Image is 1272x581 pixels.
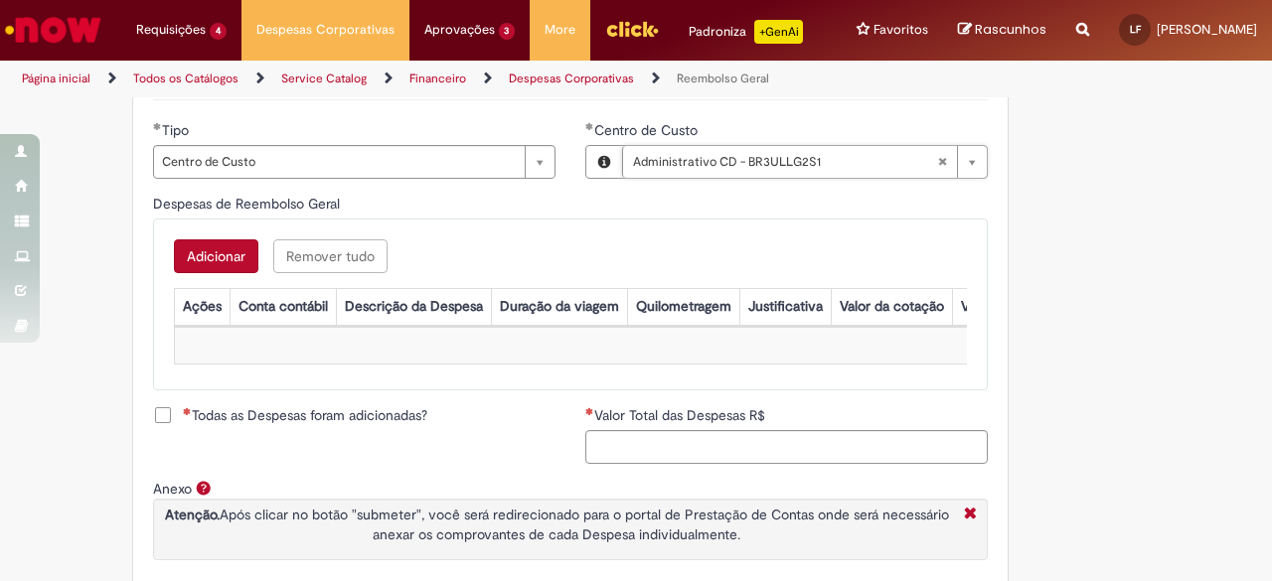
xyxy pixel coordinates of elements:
span: Obrigatório Preenchido [153,122,162,130]
span: More [545,20,575,40]
span: Obrigatório Preenchido [585,122,594,130]
span: Necessários [585,407,594,415]
button: Centro de Custo, Visualizar este registro Administrativo CD - BR3ULLG2S1 [586,146,622,178]
a: Financeiro [409,71,466,86]
a: Todos os Catálogos [133,71,238,86]
span: Aprovações [424,20,495,40]
span: Centro de Custo [162,146,515,178]
a: Despesas Corporativas [509,71,634,86]
span: 4 [210,23,227,40]
span: [PERSON_NAME] [1157,21,1257,38]
th: Descrição da Despesa [336,288,491,325]
th: Duração da viagem [491,288,627,325]
i: Fechar More information Por anexo [959,505,982,525]
strong: Atenção. [165,506,220,523]
label: Anexo [153,480,192,498]
span: Todas as Despesas foram adicionadas? [183,405,427,425]
span: 3 [499,23,516,40]
input: Valor Total das Despesas R$ [585,430,988,464]
div: Padroniza [689,20,803,44]
a: Administrativo CD - BR3ULLG2S1Limpar campo Centro de Custo [622,146,987,178]
span: Requisições [136,20,206,40]
span: Favoritos [874,20,928,40]
a: Reembolso Geral [677,71,769,86]
span: Despesas de Reembolso Geral [153,195,344,213]
a: Service Catalog [281,71,367,86]
a: Página inicial [22,71,90,86]
img: click_logo_yellow_360x200.png [605,14,659,44]
span: Rascunhos [975,20,1046,39]
span: Despesas Corporativas [256,20,395,40]
abbr: Limpar campo Centro de Custo [927,146,957,178]
p: +GenAi [754,20,803,44]
img: ServiceNow [2,10,104,50]
span: LF [1130,23,1141,36]
th: Valor da cotação [831,288,952,325]
ul: Trilhas de página [15,61,833,97]
th: Valor por Litro [952,288,1057,325]
span: Administrativo CD - BR3ULLG2S1 [633,146,937,178]
span: Valor Total das Despesas R$ [594,406,769,424]
th: Ações [174,288,230,325]
th: Justificativa [739,288,831,325]
th: Conta contábil [230,288,336,325]
span: Tipo [162,121,193,139]
span: Centro de Custo [594,121,702,139]
a: Rascunhos [958,21,1046,40]
span: Ajuda para Anexo [192,480,216,496]
button: Add a row for Despesas de Reembolso Geral [174,239,258,273]
p: Após clicar no botão "submeter", você será redirecionado para o portal de Prestação de Contas ond... [159,505,954,544]
span: Necessários [183,407,192,415]
th: Quilometragem [627,288,739,325]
